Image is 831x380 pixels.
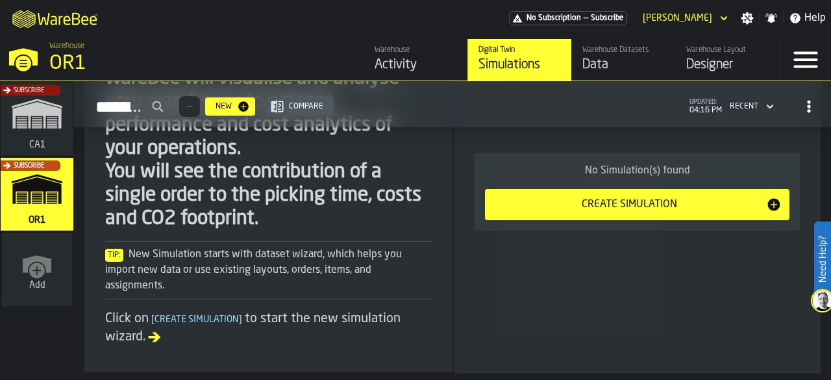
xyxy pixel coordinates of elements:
[105,249,123,262] span: Tip:
[74,81,831,127] h2: button-Simulations
[675,39,779,81] a: link-to-/wh/i/02d92962-0f11-4133-9763-7cb092bceeef/designer
[582,56,665,74] div: Data
[686,45,769,55] div: Warehouse Layout
[14,162,44,170] span: Subscribe
[784,10,831,26] label: button-toggle-Help
[804,10,826,26] span: Help
[174,96,205,117] div: ButtonLoadMore-Load More-Prev-First-Last
[582,45,665,55] div: Warehouse Datasets
[509,11,627,25] a: link-to-/wh/i/02d92962-0f11-4133-9763-7cb092bceeef/pricing/
[14,87,44,94] span: Subscribe
[571,39,675,81] a: link-to-/wh/i/02d92962-0f11-4133-9763-7cb092bceeef/data
[375,56,457,74] div: Activity
[584,14,588,23] span: —
[49,42,84,51] span: Warehouse
[527,14,581,23] span: No Subscription
[815,223,830,296] label: Need Help?
[105,67,432,231] div: WareBee will visualise and analyse your warehouse to present performance and cost analytics of yo...
[760,12,783,25] label: button-toggle-Notifications
[239,315,242,324] span: ]
[151,315,155,324] span: [
[638,10,730,26] div: DropdownMenuValue-Jasmine Lim
[467,39,571,81] a: link-to-/wh/i/02d92962-0f11-4133-9763-7cb092bceeef/simulations
[686,56,769,74] div: Designer
[84,10,453,372] div: ItemListCard-
[591,14,624,23] span: Subscribe
[29,280,45,290] span: Add
[364,39,467,81] a: link-to-/wh/i/02d92962-0f11-4133-9763-7cb092bceeef/feed/
[689,99,722,106] span: updated:
[1,82,73,158] a: link-to-/wh/i/76e2a128-1b54-4d66-80d4-05ae4c277723/simulations
[689,106,722,115] span: 04:16 PM
[643,13,712,23] div: DropdownMenuValue-Jasmine Lim
[149,315,245,324] span: Create Simulation
[736,12,759,25] label: button-toggle-Settings
[375,45,457,55] div: Warehouse
[210,102,237,111] div: New
[730,102,758,111] div: DropdownMenuValue-4
[187,102,192,111] span: —
[266,97,334,116] button: button-Compare
[49,52,353,75] div: OR1
[725,99,776,114] div: DropdownMenuValue-4
[284,102,329,111] div: Compare
[478,45,561,55] div: Digital Twin
[485,189,789,220] button: button-Create Simulation
[454,10,821,374] div: ItemListCard-
[1,158,73,233] a: link-to-/wh/i/02d92962-0f11-4133-9763-7cb092bceeef/simulations
[780,39,831,81] label: button-toggle-Menu
[485,163,789,179] div: No Simulation(s) found
[493,197,766,212] div: Create Simulation
[105,310,432,346] div: Click on to start the new simulation wizard.
[478,56,561,74] div: Simulations
[105,247,432,294] div: New Simulation starts with dataset wizard, which helps you import new data or use existing layout...
[2,233,72,309] a: link-to-/wh/new
[205,97,255,116] button: button-New
[509,11,627,25] div: Menu Subscription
